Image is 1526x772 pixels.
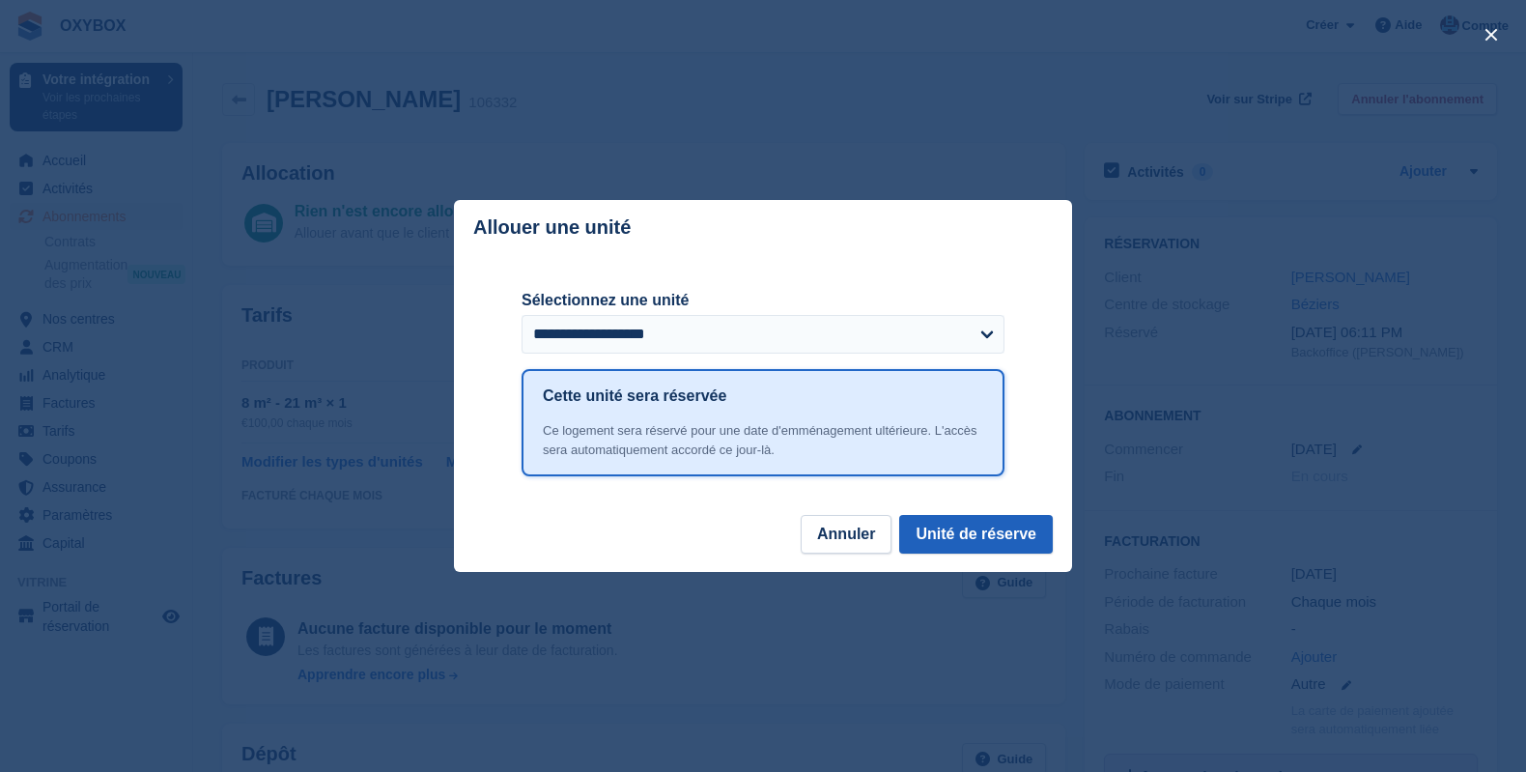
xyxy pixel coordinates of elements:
[1476,19,1507,50] button: close
[801,515,891,554] button: Annuler
[543,385,726,408] h1: Cette unité sera réservée
[522,289,1004,312] label: Sélectionnez une unité
[899,515,1053,554] button: Unité de réserve
[473,216,631,239] p: Allouer une unité
[543,421,983,459] div: Ce logement sera réservé pour une date d'emménagement ultérieure. L'accès sera automatiquement ac...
